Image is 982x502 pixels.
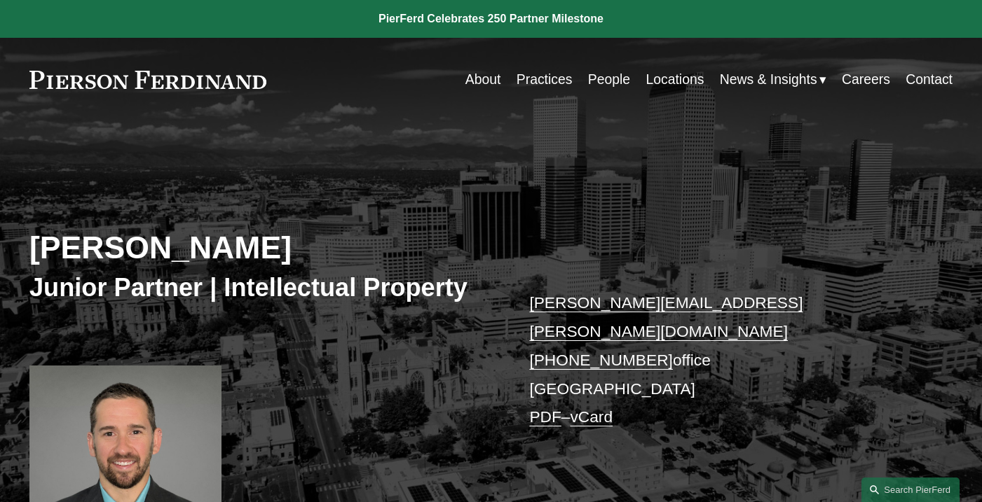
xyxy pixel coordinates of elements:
a: [PHONE_NUMBER] [529,351,673,369]
span: News & Insights [720,67,817,92]
a: Contact [906,66,953,93]
a: Search this site [861,477,960,502]
a: Practices [517,66,573,93]
p: office [GEOGRAPHIC_DATA] – [529,288,914,432]
a: Careers [842,66,890,93]
a: About [465,66,501,93]
a: [PERSON_NAME][EMAIL_ADDRESS][PERSON_NAME][DOMAIN_NAME] [529,293,803,340]
a: folder dropdown [720,66,826,93]
h3: Junior Partner | Intellectual Property [29,272,491,304]
a: Locations [646,66,704,93]
h2: [PERSON_NAME] [29,229,491,267]
a: vCard [570,407,613,426]
a: People [588,66,630,93]
a: PDF [529,407,561,426]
